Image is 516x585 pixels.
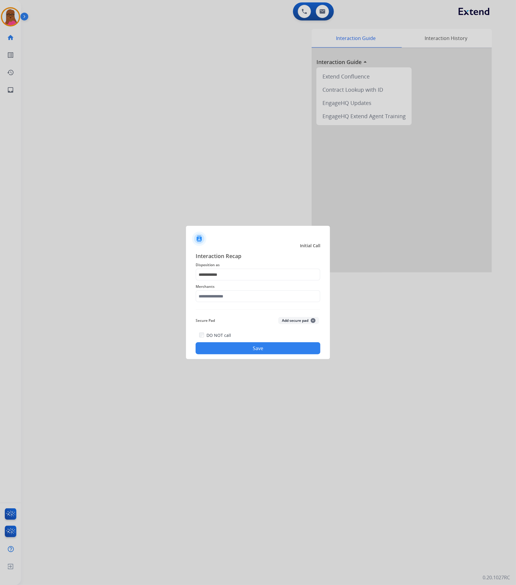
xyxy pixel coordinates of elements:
p: 0.20.1027RC [483,574,510,581]
span: + [311,318,316,323]
span: Initial Call [300,243,320,249]
label: DO NOT call [206,332,231,338]
button: Add secure pad+ [278,317,319,324]
span: Disposition as [196,261,320,269]
button: Save [196,342,320,354]
span: Interaction Recap [196,252,320,261]
img: contactIcon [192,232,206,246]
img: contact-recap-line.svg [196,309,320,310]
span: Secure Pad [196,317,215,324]
span: Merchants [196,283,320,290]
